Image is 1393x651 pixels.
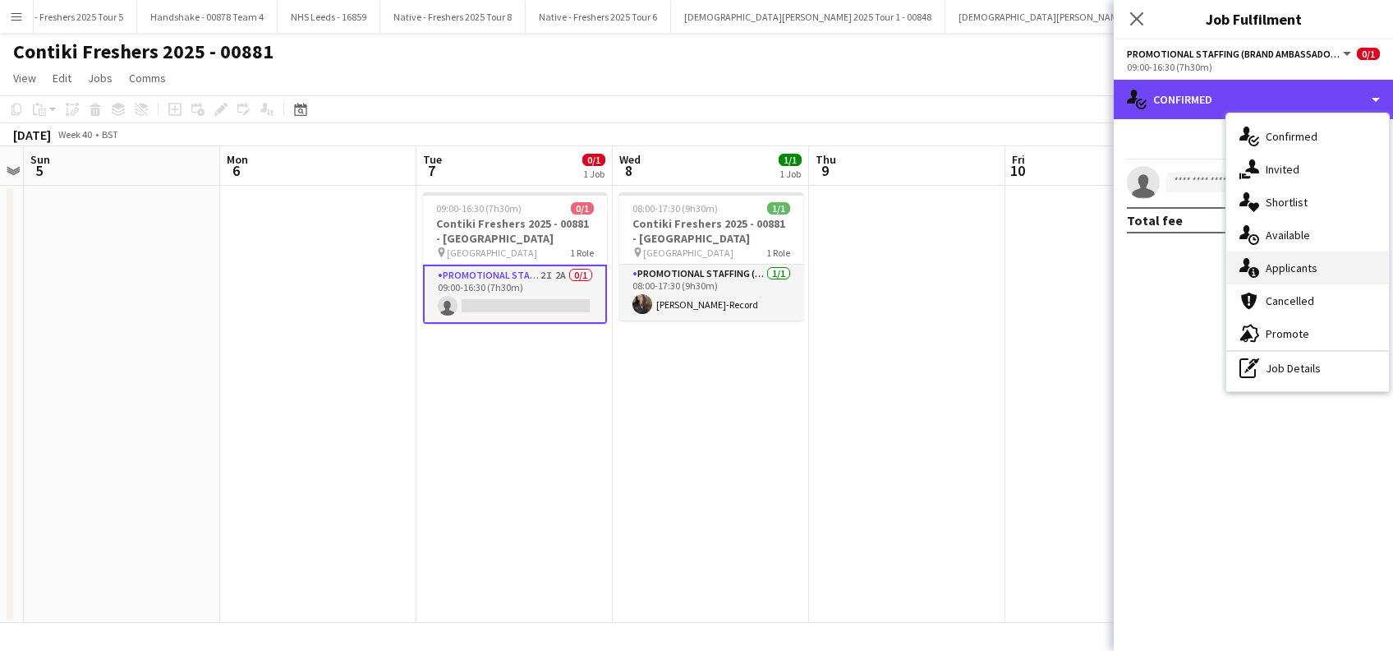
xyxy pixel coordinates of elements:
a: Jobs [81,67,119,89]
span: [GEOGRAPHIC_DATA] [447,247,537,259]
h1: Contiki Freshers 2025 - 00881 [13,39,274,64]
app-job-card: 09:00-16:30 (7h30m)0/1Contiki Freshers 2025 - 00881 - [GEOGRAPHIC_DATA] [GEOGRAPHIC_DATA]1 RolePr... [423,192,607,324]
span: 5 [28,161,50,180]
button: [DEMOGRAPHIC_DATA][PERSON_NAME] 2025 Tour 1 - 00848 [671,1,945,33]
span: [GEOGRAPHIC_DATA] [643,247,733,259]
a: Comms [122,67,172,89]
span: Confirmed [1266,129,1317,144]
h3: Contiki Freshers 2025 - 00881 - [GEOGRAPHIC_DATA] [423,216,607,246]
span: 0/1 [571,202,594,215]
span: Week 40 [54,128,95,141]
span: Shortlist [1266,195,1308,210]
a: View [7,67,43,89]
span: Sun [30,152,50,167]
span: 1 Role [570,247,594,259]
div: 1 Job [779,168,801,180]
span: 7 [421,161,442,180]
div: [DATE] [13,127,51,143]
span: Applicants [1266,261,1317,275]
span: Edit [53,71,71,85]
span: Invited [1266,162,1299,177]
span: 6 [224,161,248,180]
button: Native - Freshers 2025 Tour 8 [380,1,526,33]
span: 1 Role [766,247,790,259]
span: 8 [617,161,641,180]
div: Confirmed [1114,80,1393,119]
button: NHS Leeds - 16859 [278,1,380,33]
span: Comms [129,71,166,85]
span: 9 [813,161,836,180]
span: Mon [227,152,248,167]
app-card-role: Promotional Staffing (Brand Ambassadors)1/108:00-17:30 (9h30m)[PERSON_NAME]-Record [619,265,803,321]
app-job-card: 08:00-17:30 (9h30m)1/1Contiki Freshers 2025 - 00881 - [GEOGRAPHIC_DATA] [GEOGRAPHIC_DATA]1 RolePr... [619,192,803,321]
button: Handshake - 00878 Team 4 [137,1,278,33]
span: Wed [619,152,641,167]
span: 0/1 [1357,48,1380,60]
div: 09:00-16:30 (7h30m) [1127,61,1380,73]
span: Promotional Staffing (Brand Ambassadors) [1127,48,1340,60]
div: BST [102,128,118,141]
span: 0/1 [582,154,605,166]
button: Native - Freshers 2025 Tour 6 [526,1,671,33]
span: 10 [1009,161,1025,180]
button: Promotional Staffing (Brand Ambassadors) [1127,48,1354,60]
span: 1/1 [767,202,790,215]
span: Tue [423,152,442,167]
div: Total fee [1127,212,1183,229]
h3: Job Fulfilment [1114,8,1393,30]
span: Jobs [88,71,113,85]
span: 1/1 [779,154,802,166]
span: Thu [816,152,836,167]
span: Cancelled [1266,293,1314,308]
h3: Contiki Freshers 2025 - 00881 - [GEOGRAPHIC_DATA] [619,216,803,246]
span: Available [1266,228,1310,242]
button: [DEMOGRAPHIC_DATA][PERSON_NAME] 2025 Tour 2 - 00848 [945,1,1220,33]
span: Fri [1012,152,1025,167]
div: Job Details [1226,352,1389,385]
a: Edit [46,67,78,89]
span: 08:00-17:30 (9h30m) [632,202,718,215]
div: 1 Job [583,168,605,180]
span: 09:00-16:30 (7h30m) [436,202,522,215]
span: Promote [1266,326,1309,341]
app-card-role: Promotional Staffing (Brand Ambassadors)2I2A0/109:00-16:30 (7h30m) [423,265,607,324]
span: View [13,71,36,85]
